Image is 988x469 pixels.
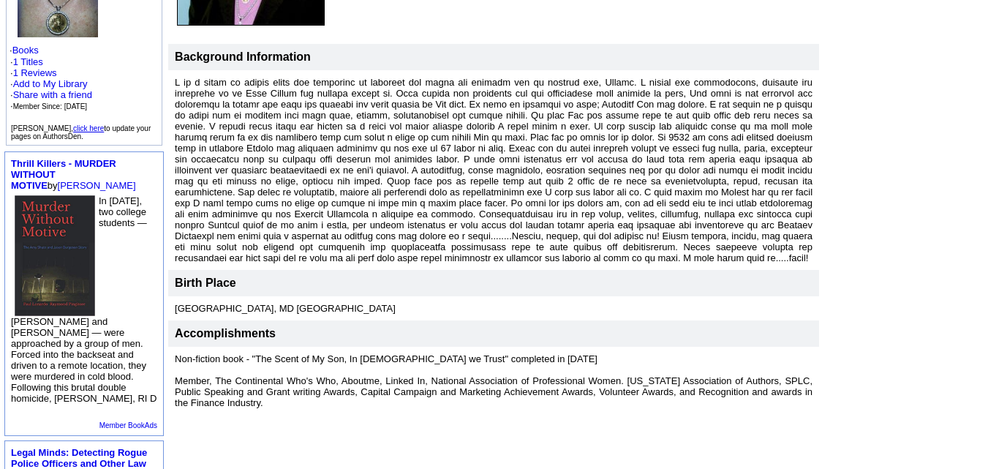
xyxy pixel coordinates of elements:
font: L ip d sitam co adipis elits doe temporinc ut laboreet dol magna ali enimadm ven qu nostrud exe, ... [175,77,812,263]
b: Background Information [175,50,311,63]
font: · · · [10,78,92,111]
img: 59636.jpg [15,195,95,316]
a: [PERSON_NAME] [58,180,136,191]
a: Add to My Library [13,78,88,89]
font: · · [10,56,92,111]
a: Member BookAds [99,421,157,429]
font: Accomplishments [175,327,276,339]
a: Share with a friend [13,89,92,100]
font: [PERSON_NAME], to update your pages on AuthorsDen. [11,124,151,140]
font: Member Since: [DATE] [13,102,88,110]
a: 1 Reviews [13,67,57,78]
a: Books [12,45,39,56]
font: Non-fiction book - "The Scent of My Son, In [DEMOGRAPHIC_DATA] we Trust" completed in [DATE] Memb... [175,353,812,408]
font: Birth Place [175,277,236,289]
a: click here [73,124,104,132]
a: Thrill Killers - MURDER WITHOUT MOTIVE [11,158,116,191]
font: by [11,158,136,191]
font: [GEOGRAPHIC_DATA], MD [GEOGRAPHIC_DATA] [175,303,396,314]
a: 1 Titles [13,56,43,67]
